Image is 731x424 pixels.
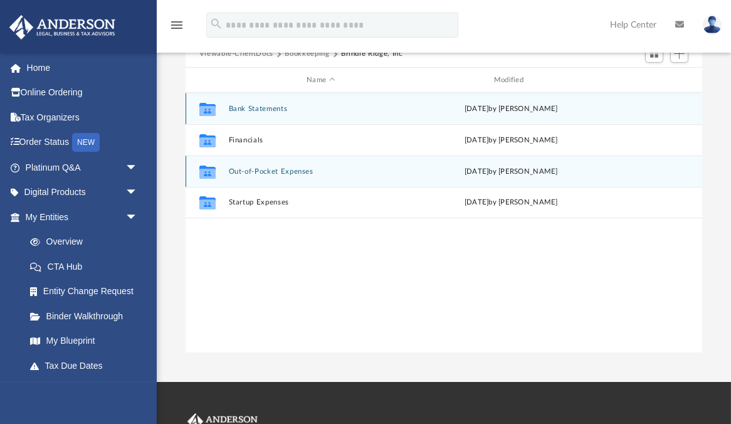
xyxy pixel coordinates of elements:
[228,75,413,86] div: Name
[418,75,603,86] div: Modified
[125,180,150,206] span: arrow_drop_down
[125,204,150,230] span: arrow_drop_down
[609,75,697,86] div: id
[9,130,157,156] a: Order StatusNEW
[341,48,402,60] button: Brindle Ridge, Inc
[125,378,150,404] span: arrow_drop_down
[209,17,223,31] i: search
[228,199,413,207] button: Startup Expenses
[9,155,157,180] a: Platinum Q&Aarrow_drop_down
[18,329,150,354] a: My Blueprint
[9,105,157,130] a: Tax Organizers
[169,24,184,33] a: menu
[228,136,413,144] button: Financials
[670,45,689,63] button: Add
[285,48,329,60] button: Bookkeeping
[18,230,157,255] a: Overview
[703,16,722,34] img: User Pic
[18,279,157,304] a: Entity Change Request
[6,15,119,40] img: Anderson Advisors Platinum Portal
[9,80,157,105] a: Online Ordering
[125,155,150,181] span: arrow_drop_down
[9,378,150,418] a: My [PERSON_NAME] Teamarrow_drop_down
[199,48,273,60] button: Viewable-ClientDocs
[419,103,604,115] div: [DATE] by [PERSON_NAME]
[18,304,157,329] a: Binder Walkthrough
[18,254,157,279] a: CTA Hub
[419,197,604,208] div: [DATE] by [PERSON_NAME]
[186,93,702,353] div: grid
[228,167,413,176] button: Out-of-Pocket Expenses
[419,166,604,178] div: [DATE] by [PERSON_NAME]
[645,45,664,63] button: Switch to Grid View
[9,180,157,205] a: Digital Productsarrow_drop_down
[9,204,157,230] a: My Entitiesarrow_drop_down
[72,133,100,152] div: NEW
[228,105,413,113] button: Bank Statements
[191,75,223,86] div: id
[9,55,157,80] a: Home
[419,135,604,146] div: [DATE] by [PERSON_NAME]
[18,353,157,378] a: Tax Due Dates
[169,18,184,33] i: menu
